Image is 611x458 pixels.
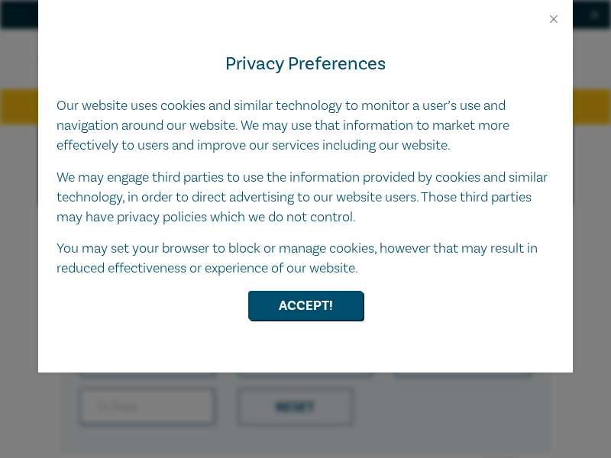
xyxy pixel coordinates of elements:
p: We may engage third parties to use the information provided by cookies and similar technology, in... [57,168,554,227]
h4: Privacy Preferences [57,50,554,78]
button: Accept! [248,291,363,320]
button: Close [547,12,561,26]
p: Our website uses cookies and similar technology to monitor a user’s use and navigation around our... [57,96,554,156]
p: You may set your browser to block or manage cookies, however that may result in reduced effective... [57,239,554,279]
